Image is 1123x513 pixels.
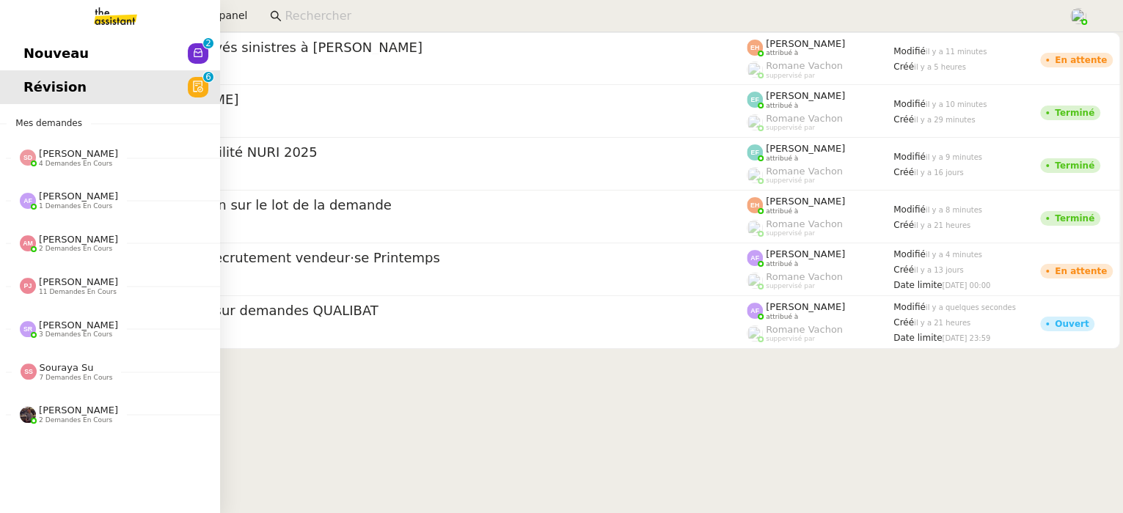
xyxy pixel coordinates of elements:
img: svg [747,250,763,266]
span: Modifié [893,249,926,259]
span: Souraya Su [40,362,94,373]
div: En attente [1055,267,1107,276]
span: [PERSON_NAME] [39,405,118,416]
span: il y a quelques secondes [926,303,1016,311]
img: 2af2e8ed-4e7a-4339-b054-92d163d57814 [20,407,36,423]
span: [DATE] 00:00 [942,281,990,289]
span: Date limite [893,280,942,290]
span: Date limite [893,333,942,343]
img: svg [747,197,763,213]
img: users%2FyQfMwtYgTqhRP2YHWHmG2s2LYaD3%2Favatar%2Fprofile-pic.png [747,325,763,342]
app-user-label: suppervisé par [747,166,893,185]
span: 11 demandes en cours [39,288,117,296]
span: suppervisé par [766,229,815,237]
span: il y a 5 heures [914,63,966,71]
span: suppervisé par [766,72,815,80]
span: [PERSON_NAME] [39,191,118,202]
span: [PERSON_NAME] [766,301,845,312]
input: Rechercher [285,7,1053,26]
span: Nouveau [23,43,89,64]
app-user-label: suppervisé par [747,218,893,237]
p: 6 [205,72,211,85]
app-user-label: suppervisé par [747,113,893,132]
span: Créé [893,317,914,328]
img: svg [20,278,36,294]
span: [PERSON_NAME] [766,143,845,154]
span: Organiser la comptabilité NURI 2025 [76,146,747,159]
span: il y a 21 heures [914,221,970,229]
img: users%2FyQfMwtYgTqhRP2YHWHmG2s2LYaD3%2Favatar%2Fprofile-pic.png [747,62,763,78]
span: 3 demandes en cours [39,331,112,339]
span: Créé [893,62,914,72]
span: attribué à [766,155,798,163]
span: 1 demandes en cours [39,202,112,210]
span: [PERSON_NAME] [39,276,118,287]
app-user-detailed-label: client [76,59,747,78]
span: [PERSON_NAME] [39,148,118,159]
app-user-detailed-label: client [76,112,747,131]
img: svg [20,321,36,337]
span: il y a 10 minutes [926,100,987,108]
img: users%2FyQfMwtYgTqhRP2YHWHmG2s2LYaD3%2Favatar%2Fprofile-pic.png [747,167,763,183]
app-user-label: attribué à [747,90,893,109]
span: 2 demandes en cours [39,245,112,253]
img: svg [20,235,36,251]
span: 4 demandes en cours [39,160,112,168]
span: suppervisé par [766,177,815,185]
span: Romane Vachon [766,166,843,177]
app-user-detailed-label: client [76,270,747,289]
nz-badge-sup: 6 [203,72,213,82]
span: Mes demandes [7,116,91,130]
span: attribué à [766,260,798,268]
span: attribué à [766,313,798,321]
span: attribué à [766,207,798,215]
img: users%2FyQfMwtYgTqhRP2YHWHmG2s2LYaD3%2Favatar%2Fprofile-pic.png [747,114,763,130]
span: Modifié [893,99,926,109]
span: il y a 11 minutes [926,48,987,56]
span: Créé [893,114,914,125]
span: Révision [23,76,87,98]
app-user-label: attribué à [747,301,893,320]
div: En attente [1055,56,1107,64]
span: il y a 8 minutes [926,206,982,214]
span: Créé [893,220,914,230]
img: svg [747,92,763,108]
span: Romane Vachon [766,218,843,229]
app-user-detailed-label: client [76,165,747,184]
app-user-label: suppervisé par [747,271,893,290]
img: users%2FyQfMwtYgTqhRP2YHWHmG2s2LYaD3%2Favatar%2Fprofile-pic.png [747,273,763,289]
div: Ouvert [1055,320,1089,328]
span: Créé [893,167,914,177]
nz-badge-sup: 2 [203,38,213,48]
img: svg [20,150,36,166]
span: suppervisé par [766,124,815,132]
img: svg [747,303,763,319]
span: Dossier [PERSON_NAME] [76,93,747,106]
span: il y a 29 minutes [914,116,976,124]
span: attribué à [766,102,798,110]
span: suppervisé par [766,335,815,343]
app-user-detailed-label: client [76,218,747,237]
span: [PERSON_NAME] relevés sinistres à [PERSON_NAME] [76,41,747,54]
app-user-label: attribué à [747,38,893,57]
span: il y a 4 minutes [926,251,982,259]
span: [PERSON_NAME] [766,196,845,207]
span: Romane Vachon [766,113,843,124]
span: Romane Vachon [766,324,843,335]
span: Modifié [893,152,926,162]
img: users%2FoFdbodQ3TgNoWt9kP3GXAs5oaCq1%2Favatar%2Fprofile-pic.png [1070,8,1086,24]
img: svg [747,40,763,56]
app-user-label: attribué à [747,143,893,162]
span: il y a 16 jours [914,169,964,177]
span: il y a 13 jours [914,266,964,274]
span: 7 demandes en cours [40,374,113,382]
p: 2 [205,38,211,51]
span: Modifié [893,302,926,312]
span: il y a 9 minutes [926,153,982,161]
span: suppervisé par [766,282,815,290]
span: Publier annonces recrutement vendeur·se Printemps [76,251,747,265]
img: svg [747,144,763,160]
app-user-label: attribué à [747,248,893,267]
img: svg [20,193,36,209]
span: [PERSON_NAME] [766,38,845,49]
